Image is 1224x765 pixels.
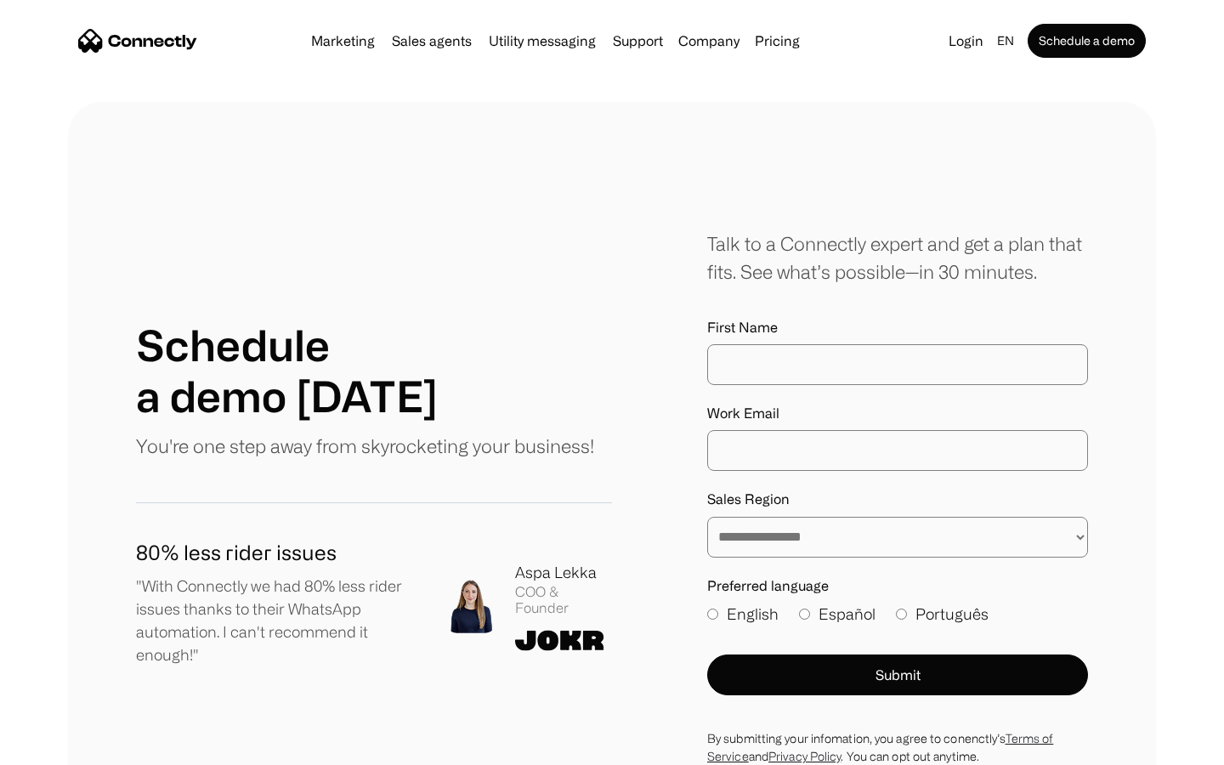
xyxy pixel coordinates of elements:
input: Español [799,609,810,620]
a: Utility messaging [482,34,603,48]
a: Login [942,29,990,53]
input: English [707,609,718,620]
a: Terms of Service [707,732,1053,762]
a: Pricing [748,34,807,48]
a: Support [606,34,670,48]
button: Submit [707,654,1088,695]
label: Español [799,603,875,626]
div: en [997,29,1014,53]
p: "With Connectly we had 80% less rider issues thanks to their WhatsApp automation. I can't recomme... [136,575,416,666]
label: Preferred language [707,578,1088,594]
div: COO & Founder [515,584,612,616]
label: Work Email [707,405,1088,422]
label: First Name [707,320,1088,336]
label: Português [896,603,989,626]
label: English [707,603,779,626]
div: Company [678,29,739,53]
a: Schedule a demo [1028,24,1146,58]
ul: Language list [34,735,102,759]
h1: 80% less rider issues [136,537,416,568]
a: Marketing [304,34,382,48]
a: Privacy Policy [768,750,841,762]
div: Aspa Lekka [515,561,612,584]
input: Português [896,609,907,620]
div: By submitting your infomation, you agree to conenctly’s and . You can opt out anytime. [707,729,1088,765]
label: Sales Region [707,491,1088,507]
aside: Language selected: English [17,734,102,759]
a: Sales agents [385,34,479,48]
h1: Schedule a demo [DATE] [136,320,438,422]
div: Talk to a Connectly expert and get a plan that fits. See what’s possible—in 30 minutes. [707,229,1088,286]
p: You're one step away from skyrocketing your business! [136,432,594,460]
